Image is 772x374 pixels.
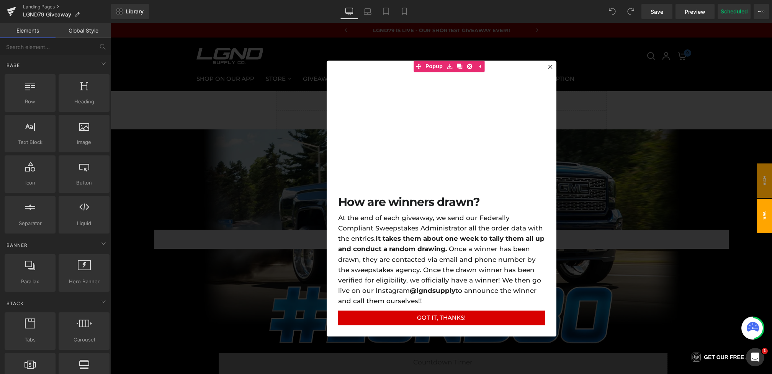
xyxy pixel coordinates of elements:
[718,4,751,19] button: Scheduled
[754,4,769,19] button: More
[675,4,715,19] a: Preview
[746,348,764,366] iframe: Intercom live chat
[6,242,28,249] span: Banner
[605,4,620,19] button: Undo
[56,23,111,38] a: Global Style
[7,98,53,106] span: Row
[395,4,414,19] a: Mobile
[377,4,395,19] a: Tablet
[623,4,638,19] button: Redo
[646,176,661,210] span: WS
[227,190,434,284] p: At the end of each giveaway, we send our Federally Compliant Sweepstakes Administrator all the or...
[61,179,107,187] span: Button
[61,336,107,344] span: Carousel
[334,38,344,49] a: Save module
[23,11,71,18] span: LGND79 Giveaway
[7,278,53,286] span: Parallax
[61,278,107,286] span: Hero Banner
[7,336,53,344] span: Tabs
[354,38,364,49] a: Delete Module
[581,330,590,339] img: Logo
[313,38,334,49] span: Popup
[344,38,354,49] a: Clone Module
[364,38,374,49] a: Expand / Collapse
[7,219,53,227] span: Separator
[299,264,345,272] strong: @lgndsupply
[6,62,21,69] span: Base
[306,290,355,299] span: GOT IT, THANKS!
[7,179,53,187] span: Icon
[111,4,149,19] a: New Library
[762,348,768,354] span: 1
[227,212,434,230] strong: It takes them about one week to tally them all up and conduct a random drawing.
[23,4,111,10] a: Landing Pages
[61,138,107,146] span: Image
[61,219,107,227] span: Liquid
[685,8,705,16] span: Preview
[227,222,430,282] span: Once a winner has been drawn, they are contacted via email and phone number by the sweepstakes ag...
[593,330,648,339] div: GET OUR FREE APP!
[340,4,358,19] a: Desktop
[646,140,661,175] span: H2E
[651,8,663,16] span: Save
[126,8,144,15] span: Library
[227,287,434,302] a: GOT IT, THANKS!
[61,98,107,106] span: Heading
[6,300,25,307] span: Stack
[227,173,434,186] h1: How are winners drawn?
[358,4,377,19] a: Laptop
[7,138,53,146] span: Text Block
